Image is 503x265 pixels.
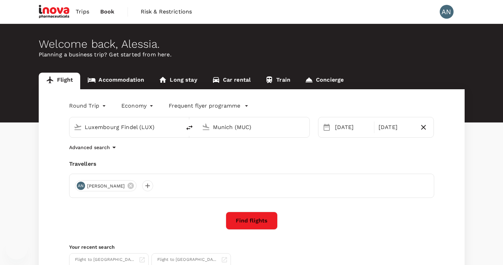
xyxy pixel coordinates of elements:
[39,4,71,19] img: iNova Pharmaceuticals
[75,256,136,263] div: Flight to [GEOGRAPHIC_DATA]
[440,5,454,19] div: AN
[226,212,278,230] button: Find flights
[332,120,373,134] div: [DATE]
[39,73,81,89] a: Flight
[69,100,108,111] div: Round Trip
[376,120,416,134] div: [DATE]
[69,244,434,250] p: Your recent search
[181,119,198,136] button: delete
[83,183,129,190] span: [PERSON_NAME]
[305,126,306,128] button: Open
[39,51,465,59] p: Planning a business trip? Get started from here.
[205,73,258,89] a: Car rental
[157,256,218,263] div: Flight to [GEOGRAPHIC_DATA]
[69,160,434,168] div: Travellers
[258,73,298,89] a: Train
[213,122,295,132] input: Going to
[69,143,118,152] button: Advanced search
[6,237,28,259] iframe: Button to launch messaging window
[75,180,137,191] div: AN[PERSON_NAME]
[176,126,178,128] button: Open
[141,8,192,16] span: Risk & Restrictions
[39,38,465,51] div: Welcome back , Alessia .
[121,100,155,111] div: Economy
[100,8,115,16] span: Book
[298,73,351,89] a: Concierge
[169,102,249,110] button: Frequent flyer programme
[169,102,240,110] p: Frequent flyer programme
[77,182,85,190] div: AN
[80,73,151,89] a: Accommodation
[76,8,89,16] span: Trips
[69,144,110,151] p: Advanced search
[85,122,167,132] input: Depart from
[151,73,204,89] a: Long stay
